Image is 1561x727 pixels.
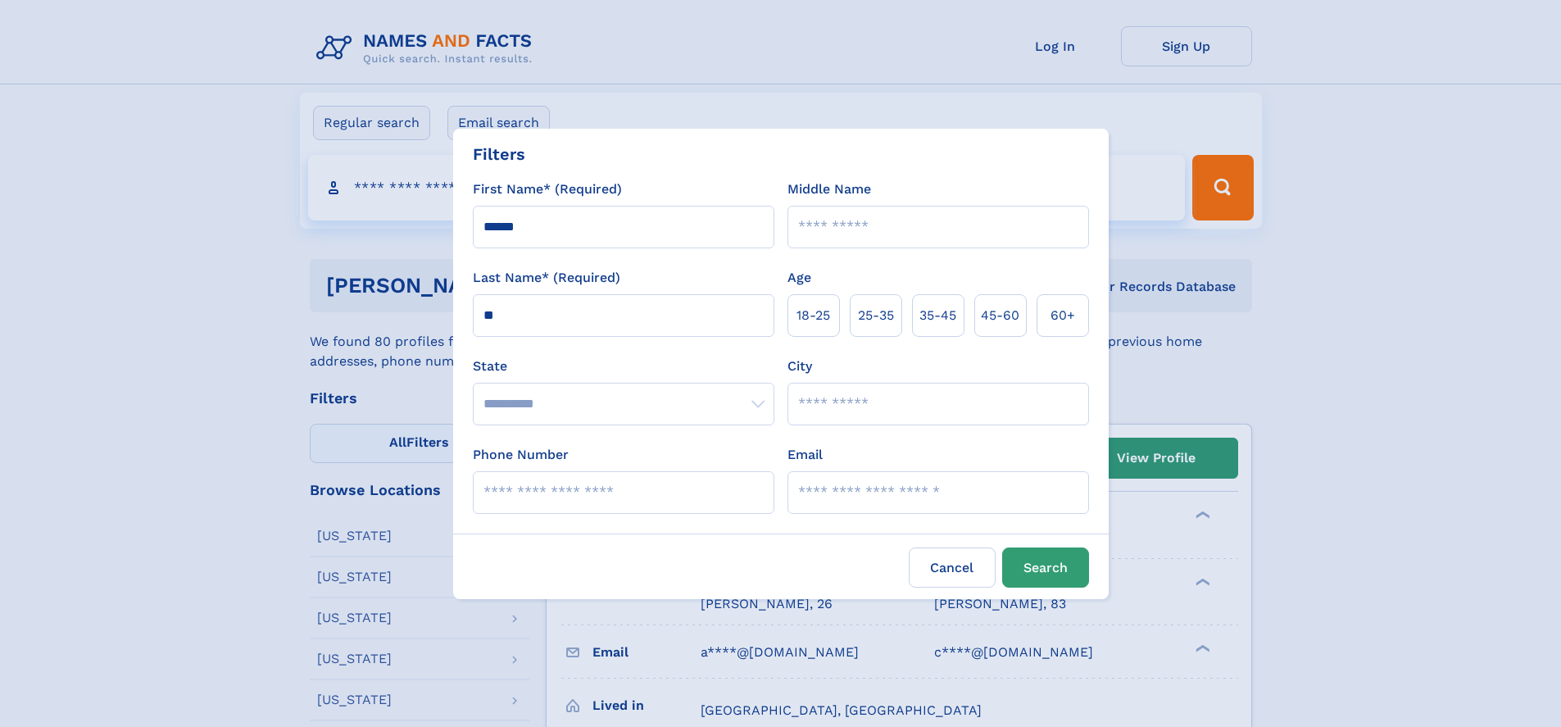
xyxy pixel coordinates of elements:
span: 60+ [1050,306,1075,325]
label: State [473,357,774,376]
span: 25‑35 [858,306,894,325]
label: City [787,357,812,376]
span: 35‑45 [919,306,956,325]
span: 18‑25 [796,306,830,325]
label: First Name* (Required) [473,179,622,199]
div: Filters [473,142,525,166]
label: Cancel [909,548,996,588]
label: Last Name* (Required) [473,268,620,288]
label: Middle Name [787,179,871,199]
button: Search [1002,548,1089,588]
label: Email [787,445,823,465]
label: Phone Number [473,445,569,465]
span: 45‑60 [981,306,1019,325]
label: Age [787,268,811,288]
